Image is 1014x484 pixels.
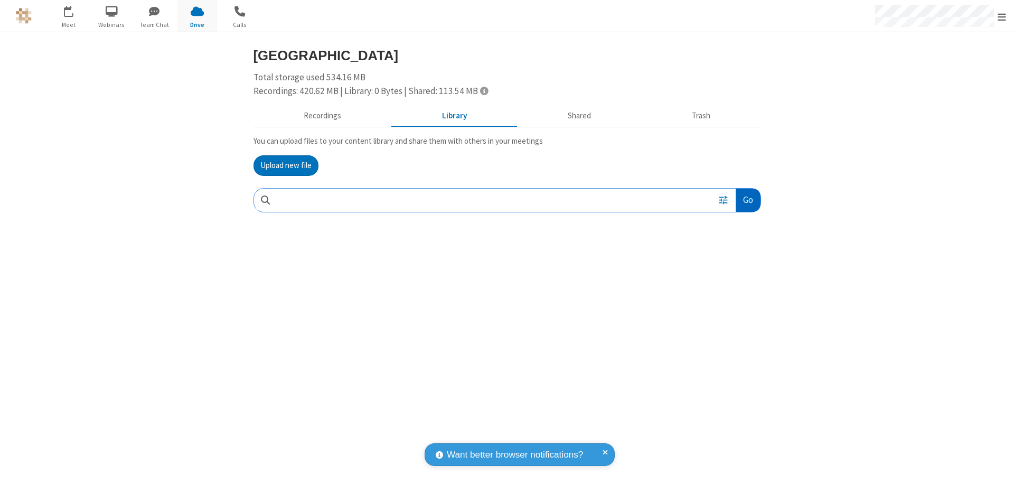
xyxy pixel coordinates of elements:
[392,106,518,126] button: Content library
[253,85,761,98] div: Recordings: 420.62 MB | Library: 0 Bytes | Shared: 113.54 MB
[642,106,761,126] button: Trash
[480,86,488,95] span: Totals displayed include files that have been moved to the trash.
[71,6,78,14] div: 1
[49,20,89,30] span: Meet
[736,189,760,212] button: Go
[253,155,318,176] button: Upload new file
[92,20,132,30] span: Webinars
[253,48,761,63] h3: [GEOGRAPHIC_DATA]
[988,457,1006,477] iframe: Chat
[177,20,217,30] span: Drive
[135,20,174,30] span: Team Chat
[447,448,583,462] span: Want better browser notifications?
[253,71,761,98] div: Total storage used 534.16 MB
[518,106,642,126] button: Shared during meetings
[16,8,32,24] img: QA Selenium DO NOT DELETE OR CHANGE
[220,20,260,30] span: Calls
[253,135,761,147] p: You can upload files to your content library and share them with others in your meetings
[253,106,392,126] button: Recorded meetings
